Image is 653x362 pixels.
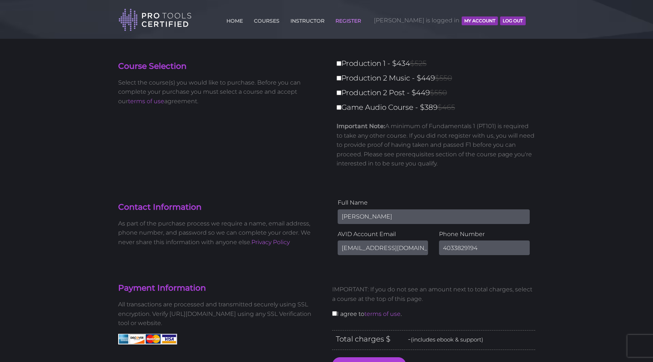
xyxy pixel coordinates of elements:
[118,283,321,294] h4: Payment Information
[337,86,540,99] label: Production 2 Post - $449
[332,285,535,303] p: IMPORTANT: If you do not see an amount next to total charges, select a course at the top of this ...
[430,88,447,97] span: $550
[327,279,541,330] div: I agree to .
[337,57,540,70] label: Production 1 - $434
[364,310,401,317] a: terms of use
[337,122,535,168] p: A minimum of Fundamentals 1 (PT101) is required to take any other course. If you did not register...
[334,14,363,25] a: REGISTER
[337,101,540,114] label: Game Audio Course - $389
[462,16,498,25] button: MY ACCOUNT
[338,198,530,208] label: Full Name
[118,300,321,328] p: All transactions are processed and transmitted securely using SSL encryption. Verify [URL][DOMAIN...
[337,105,341,110] input: Game Audio Course - $389$465
[252,14,281,25] a: COURSES
[337,76,341,81] input: Production 2 Music - $449$550
[500,16,525,25] button: Log Out
[439,229,530,239] label: Phone Number
[337,123,385,130] strong: Important Note:
[118,61,321,72] h4: Course Selection
[225,14,245,25] a: HOME
[332,330,535,350] div: Total charges $ -
[128,98,164,105] a: terms of use
[337,72,540,85] label: Production 2 Music - $449
[438,103,455,112] span: $465
[338,229,428,239] label: AVID Account Email
[118,219,321,247] p: As part of the purchase process we require a name, email address, phone number, and password so w...
[118,78,321,106] p: Select the course(s) you would like to purchase. Before you can complete your purchase you must s...
[118,202,321,213] h4: Contact Information
[337,90,341,95] input: Production 2 Post - $449$550
[435,74,452,82] span: $550
[251,239,290,246] a: Privacy Policy
[410,59,427,68] span: $525
[411,336,483,343] span: (includes ebook & support)
[289,14,326,25] a: INSTRUCTOR
[374,10,526,31] span: [PERSON_NAME] is logged in
[118,334,177,344] img: American Express, Discover, MasterCard, Visa
[119,8,192,32] img: Pro Tools Certified Logo
[337,61,341,66] input: Production 1 - $434$525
